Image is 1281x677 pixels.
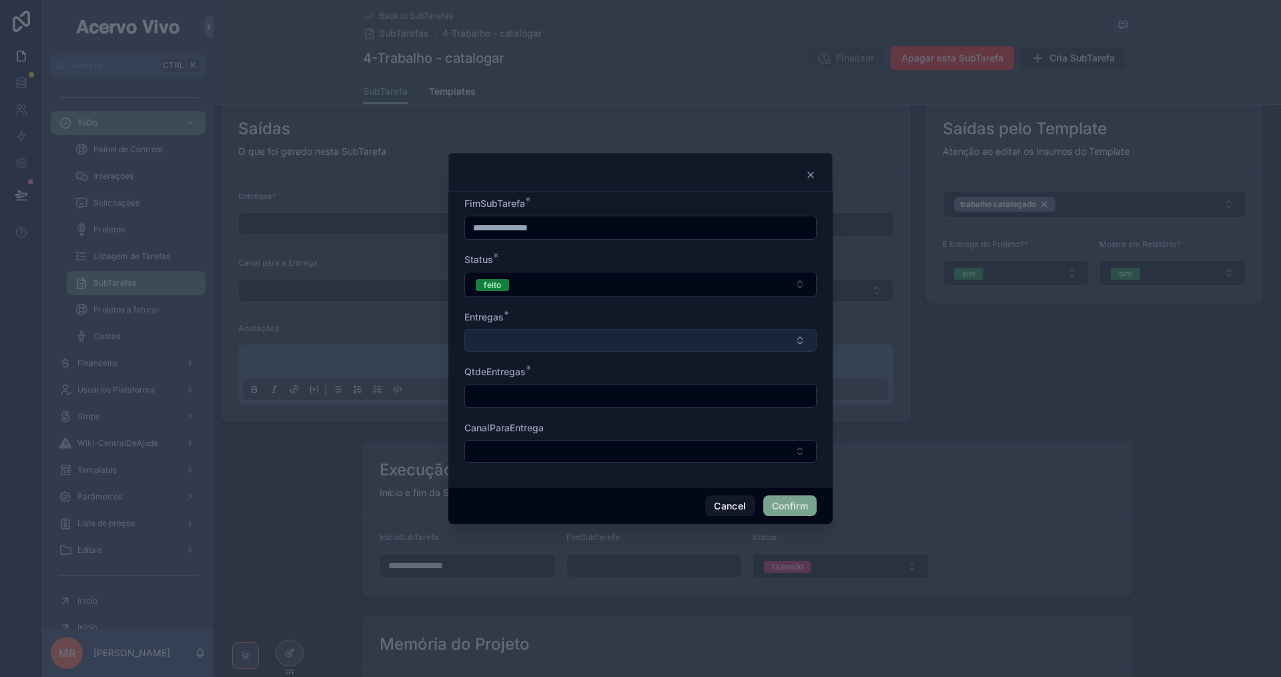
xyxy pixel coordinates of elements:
span: Entregas [464,311,504,322]
button: Select Button [464,329,817,352]
span: FimSubTarefa [464,198,525,209]
span: Status [464,254,493,265]
span: CanalParaEntrega [464,422,544,433]
button: Select Button [464,440,817,463]
span: QtdeEntregas [464,366,526,377]
button: Select Button [464,272,817,297]
button: Cancel [705,495,755,517]
button: Confirm [763,495,817,517]
div: feito [484,279,501,291]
